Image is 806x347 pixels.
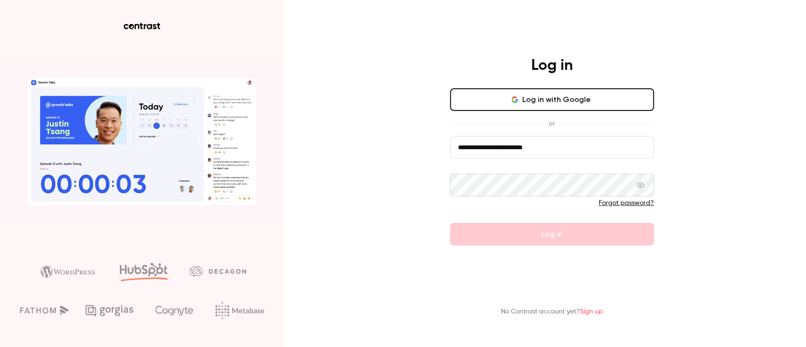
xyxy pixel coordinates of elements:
span: or [544,118,560,128]
a: Sign up [580,308,603,315]
a: Forgot password? [599,200,654,206]
button: Log in with Google [450,88,654,111]
img: decagon [189,266,246,276]
p: No Contrast account yet? [501,307,603,317]
h4: Log in [531,56,573,75]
